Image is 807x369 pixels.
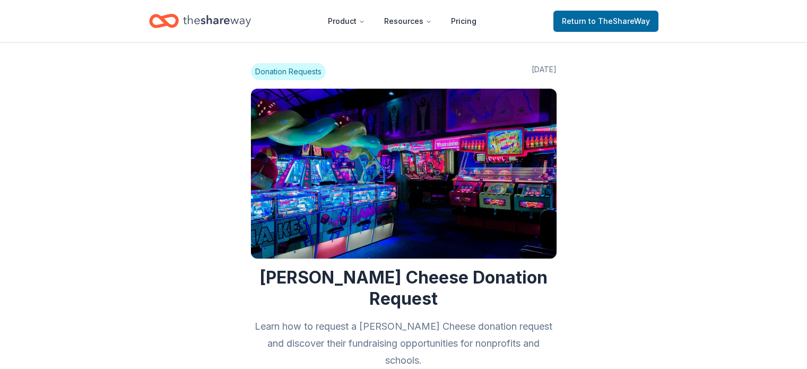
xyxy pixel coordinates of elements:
[562,15,650,28] span: Return
[251,318,557,369] h2: Learn how to request a [PERSON_NAME] Cheese donation request and discover their fundraising oppor...
[319,11,374,32] button: Product
[251,89,557,259] img: Image for Chuck E. Cheese Donation Request
[251,63,326,80] span: Donation Requests
[532,63,557,80] span: [DATE]
[442,11,485,32] a: Pricing
[319,8,485,33] nav: Main
[553,11,658,32] a: Returnto TheShareWay
[588,16,650,25] span: to TheShareWay
[149,8,251,33] a: Home
[376,11,440,32] button: Resources
[251,267,557,310] h1: [PERSON_NAME] Cheese Donation Request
